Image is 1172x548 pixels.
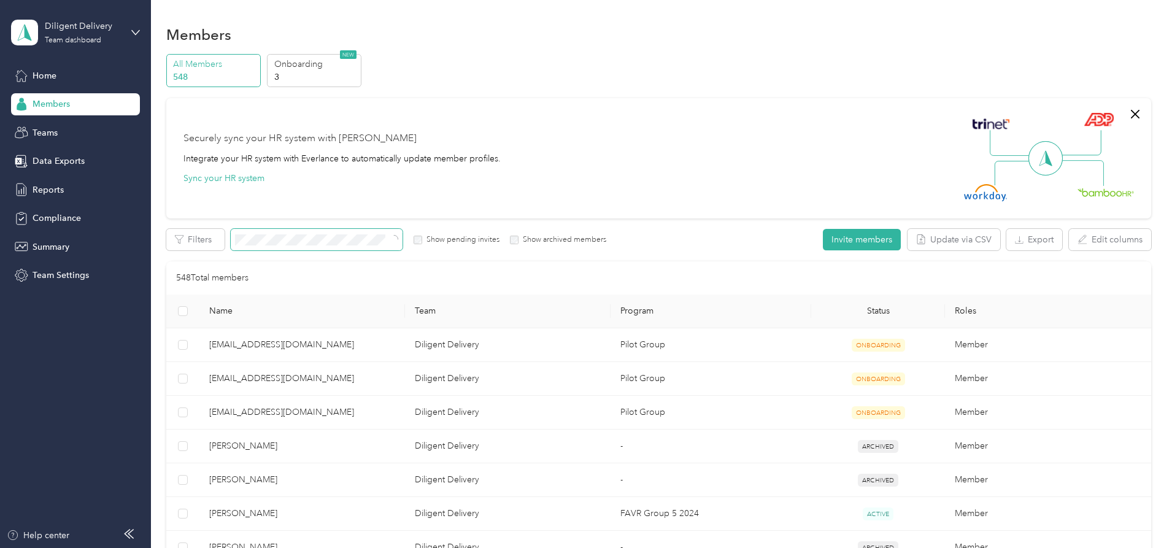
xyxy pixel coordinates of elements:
[7,529,69,542] button: Help center
[209,439,395,453] span: [PERSON_NAME]
[945,362,1151,396] td: Member
[1078,188,1134,196] img: BambooHR
[183,172,264,185] button: Sync your HR system
[1006,229,1062,250] button: Export
[405,430,611,463] td: Diligent Delivery
[209,406,395,419] span: [EMAIL_ADDRESS][DOMAIN_NAME]
[823,229,901,250] button: Invite members
[945,396,1151,430] td: Member
[209,306,395,316] span: Name
[33,241,69,253] span: Summary
[274,71,358,83] p: 3
[611,396,811,430] td: Pilot Group
[422,234,499,245] label: Show pending invites
[199,463,405,497] td: Hao Huynh
[611,328,811,362] td: Pilot Group
[405,362,611,396] td: Diligent Delivery
[33,269,89,282] span: Team Settings
[611,497,811,531] td: FAVR Group 5 2024
[199,430,405,463] td: Jose Velarde
[858,474,898,487] span: ARCHIVED
[183,131,417,146] div: Securely sync your HR system with [PERSON_NAME]
[209,372,395,385] span: [EMAIL_ADDRESS][DOMAIN_NAME]
[945,463,1151,497] td: Member
[340,50,357,59] span: NEW
[183,152,501,165] div: Integrate your HR system with Everlance to automatically update member profiles.
[45,37,101,44] div: Team dashboard
[945,430,1151,463] td: Member
[33,155,85,168] span: Data Exports
[1084,112,1114,126] img: ADP
[811,295,945,328] th: Status
[964,184,1007,201] img: Workday
[908,229,1000,250] button: Update via CSV
[166,28,231,41] h1: Members
[1069,229,1151,250] button: Edit columns
[611,430,811,463] td: -
[274,58,358,71] p: Onboarding
[173,58,256,71] p: All Members
[945,295,1151,328] th: Roles
[811,328,945,362] td: ONBOARDING
[519,234,606,245] label: Show archived members
[811,362,945,396] td: ONBOARDING
[852,372,905,385] span: ONBOARDING
[209,338,395,352] span: [EMAIL_ADDRESS][DOMAIN_NAME]
[611,295,811,328] th: Program
[176,271,249,285] p: 548 Total members
[33,69,56,82] span: Home
[1061,160,1104,187] img: Line Right Down
[990,130,1033,156] img: Line Left Up
[45,20,121,33] div: Diligent Delivery
[33,183,64,196] span: Reports
[970,115,1012,133] img: Trinet
[405,396,611,430] td: Diligent Delivery
[405,328,611,362] td: Diligent Delivery
[611,463,811,497] td: -
[199,328,405,362] td: hernandezn0987@gmail.com
[166,229,225,250] button: Filters
[1103,479,1172,548] iframe: Everlance-gr Chat Button Frame
[173,71,256,83] p: 548
[945,328,1151,362] td: Member
[1058,130,1101,156] img: Line Right Up
[199,295,405,328] th: Name
[199,362,405,396] td: leydipamela04@gmai.com
[852,406,905,419] span: ONBOARDING
[199,497,405,531] td: Hauoli Amaru
[209,473,395,487] span: [PERSON_NAME]
[945,497,1151,531] td: Member
[858,440,898,453] span: ARCHIVED
[405,497,611,531] td: Diligent Delivery
[863,507,893,520] span: ACTIVE
[199,396,405,430] td: wjambrecht@gmail.com
[33,98,70,110] span: Members
[811,396,945,430] td: ONBOARDING
[405,463,611,497] td: Diligent Delivery
[852,339,905,352] span: ONBOARDING
[33,126,58,139] span: Teams
[994,160,1037,185] img: Line Left Down
[209,507,395,520] span: [PERSON_NAME]
[611,362,811,396] td: Pilot Group
[405,295,611,328] th: Team
[33,212,81,225] span: Compliance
